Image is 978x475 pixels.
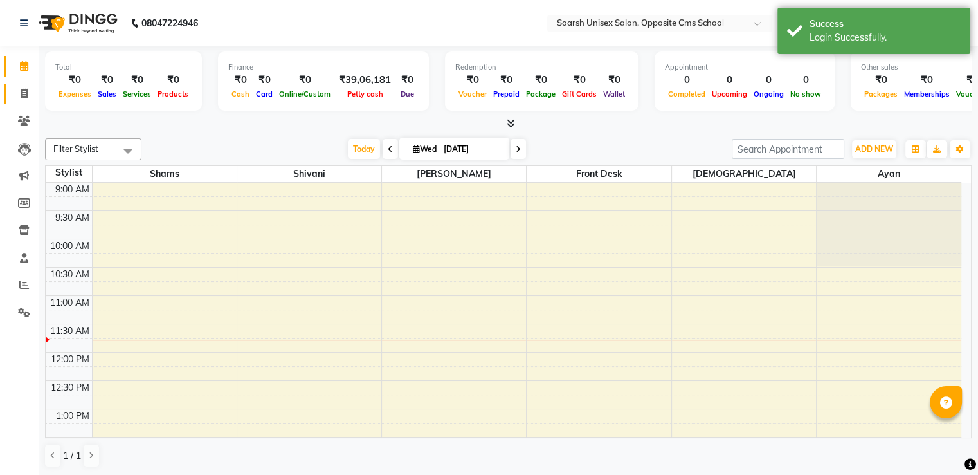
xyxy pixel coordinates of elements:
div: ₹0 [276,73,334,88]
span: [PERSON_NAME] [382,166,526,182]
div: 0 [787,73,824,88]
input: Search Appointment [732,139,844,159]
span: Products [154,89,192,98]
div: 1:30 PM [53,438,92,451]
div: ₹0 [490,73,523,88]
div: Total [55,62,192,73]
span: Wallet [600,89,628,98]
span: Packages [861,89,901,98]
span: Cash [228,89,253,98]
span: 1 / 1 [63,449,81,463]
span: Voucher [455,89,490,98]
span: Ayan [817,166,961,182]
span: Due [397,89,417,98]
div: ₹0 [559,73,600,88]
div: ₹39,06,181 [334,73,396,88]
span: Ongoing [750,89,787,98]
span: Today [348,139,380,159]
div: 11:30 AM [48,324,92,338]
div: 9:30 AM [53,211,92,225]
div: Success [810,17,961,31]
button: ADD NEW [852,140,896,158]
div: ₹0 [523,73,559,88]
div: Login Successfully. [810,31,961,44]
span: Front Desk [527,166,671,182]
div: Redemption [455,62,628,73]
div: Finance [228,62,419,73]
span: Services [120,89,154,98]
span: Completed [665,89,709,98]
span: Memberships [901,89,953,98]
span: Package [523,89,559,98]
div: Appointment [665,62,824,73]
div: ₹0 [901,73,953,88]
div: ₹0 [228,73,253,88]
div: 12:30 PM [48,381,92,395]
div: 12:00 PM [48,353,92,366]
div: ₹0 [396,73,419,88]
input: 2025-09-03 [440,140,504,159]
span: Wed [410,144,440,154]
img: logo [33,5,121,41]
span: [DEMOGRAPHIC_DATA] [672,166,816,182]
div: ₹0 [120,73,154,88]
div: 0 [750,73,787,88]
div: ₹0 [861,73,901,88]
b: 08047224946 [141,5,198,41]
span: Upcoming [709,89,750,98]
div: ₹0 [600,73,628,88]
div: ₹0 [55,73,95,88]
span: Gift Cards [559,89,600,98]
span: Filter Stylist [53,144,98,154]
span: Shivani [237,166,381,182]
div: ₹0 [154,73,192,88]
div: ₹0 [455,73,490,88]
span: ADD NEW [855,144,893,154]
div: ₹0 [95,73,120,88]
div: 9:00 AM [53,183,92,196]
div: Stylist [46,166,92,180]
div: 11:00 AM [48,296,92,310]
div: 10:30 AM [48,268,92,281]
span: Online/Custom [276,89,334,98]
span: Sales [95,89,120,98]
div: 0 [709,73,750,88]
span: Shams [93,166,237,182]
div: 0 [665,73,709,88]
span: No show [787,89,824,98]
div: 1:00 PM [53,409,92,423]
div: ₹0 [253,73,276,88]
span: Prepaid [490,89,523,98]
span: Petty cash [344,89,386,98]
div: 10:00 AM [48,239,92,253]
span: Card [253,89,276,98]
